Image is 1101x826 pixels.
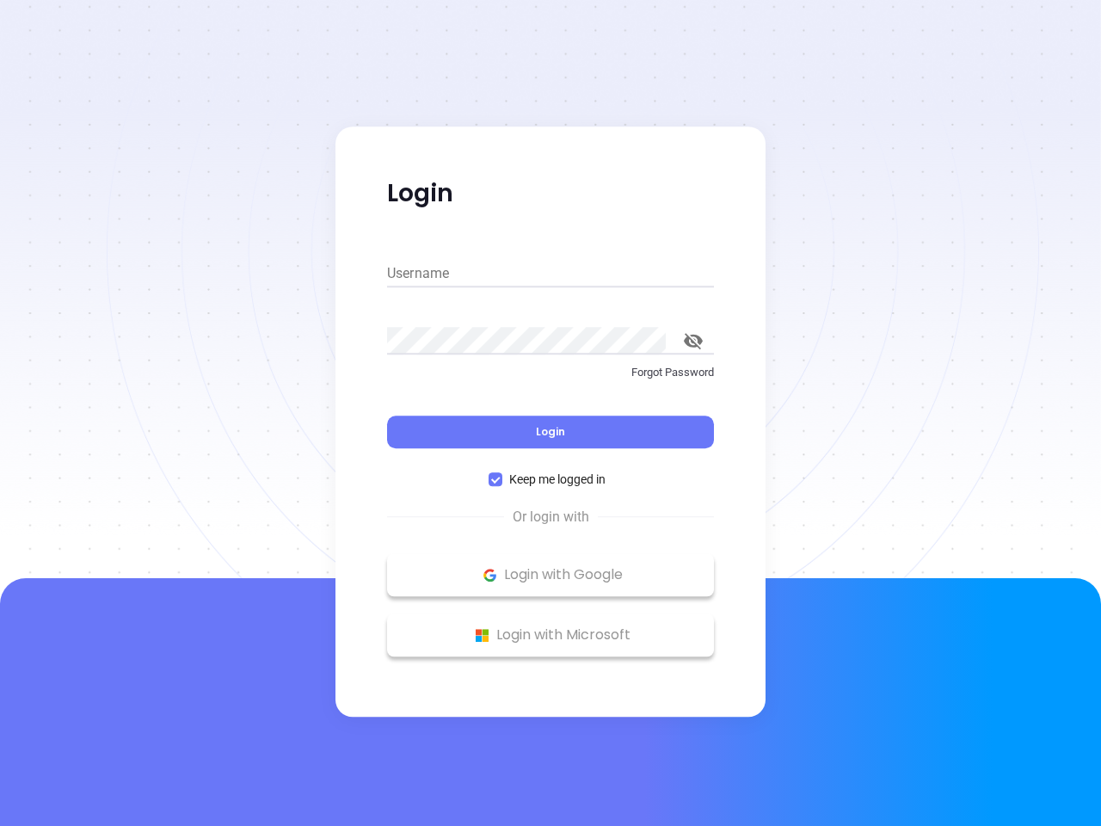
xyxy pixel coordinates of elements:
span: Keep me logged in [502,470,612,489]
button: Login [387,416,714,448]
button: toggle password visibility [673,320,714,361]
p: Login with Microsoft [396,622,705,648]
img: Google Logo [479,564,501,586]
span: Or login with [504,507,598,527]
img: Microsoft Logo [471,625,493,646]
a: Forgot Password [387,364,714,395]
button: Google Logo Login with Google [387,553,714,596]
button: Microsoft Logo Login with Microsoft [387,613,714,656]
p: Login with Google [396,562,705,588]
p: Forgot Password [387,364,714,381]
span: Login [536,424,565,439]
p: Login [387,178,714,209]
